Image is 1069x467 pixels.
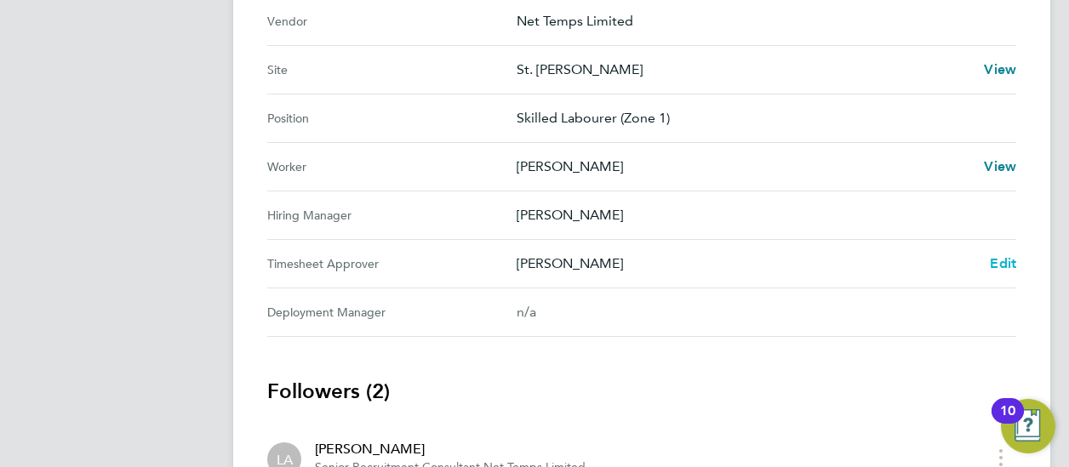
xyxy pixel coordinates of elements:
[1000,411,1015,433] div: 10
[1001,399,1055,453] button: Open Resource Center, 10 new notifications
[517,205,1003,225] p: [PERSON_NAME]
[517,11,1003,31] p: Net Temps Limited
[517,60,970,80] p: St. [PERSON_NAME]
[267,205,517,225] div: Hiring Manager
[267,60,517,80] div: Site
[267,302,517,322] div: Deployment Manager
[990,255,1016,271] span: Edit
[984,157,1016,177] a: View
[267,253,517,274] div: Timesheet Approver
[990,253,1016,274] a: Edit
[984,158,1016,174] span: View
[315,439,586,459] div: [PERSON_NAME]
[267,378,1016,405] h3: Followers (2)
[267,108,517,128] div: Position
[517,302,989,322] div: n/a
[517,157,970,177] p: [PERSON_NAME]
[984,61,1016,77] span: View
[984,60,1016,80] a: View
[267,11,517,31] div: Vendor
[517,108,1003,128] p: Skilled Labourer (Zone 1)
[267,157,517,177] div: Worker
[517,253,976,274] p: [PERSON_NAME]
